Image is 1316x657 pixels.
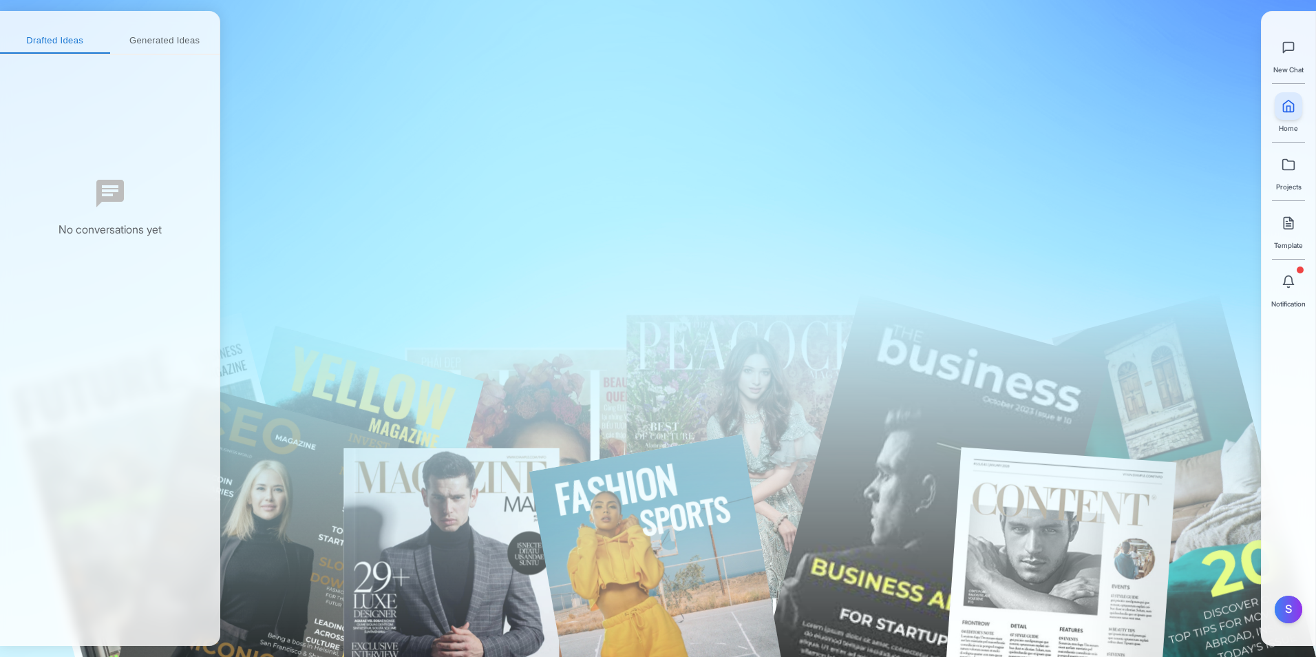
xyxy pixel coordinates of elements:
span: New Chat [1273,64,1304,75]
span: Template [1274,240,1303,251]
span: Projects [1276,181,1302,192]
button: Generated Ideas [110,29,220,54]
span: Home [1279,123,1298,134]
span: Notification [1271,298,1306,309]
button: S [1275,596,1302,623]
div: No conversations yet [59,221,162,239]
